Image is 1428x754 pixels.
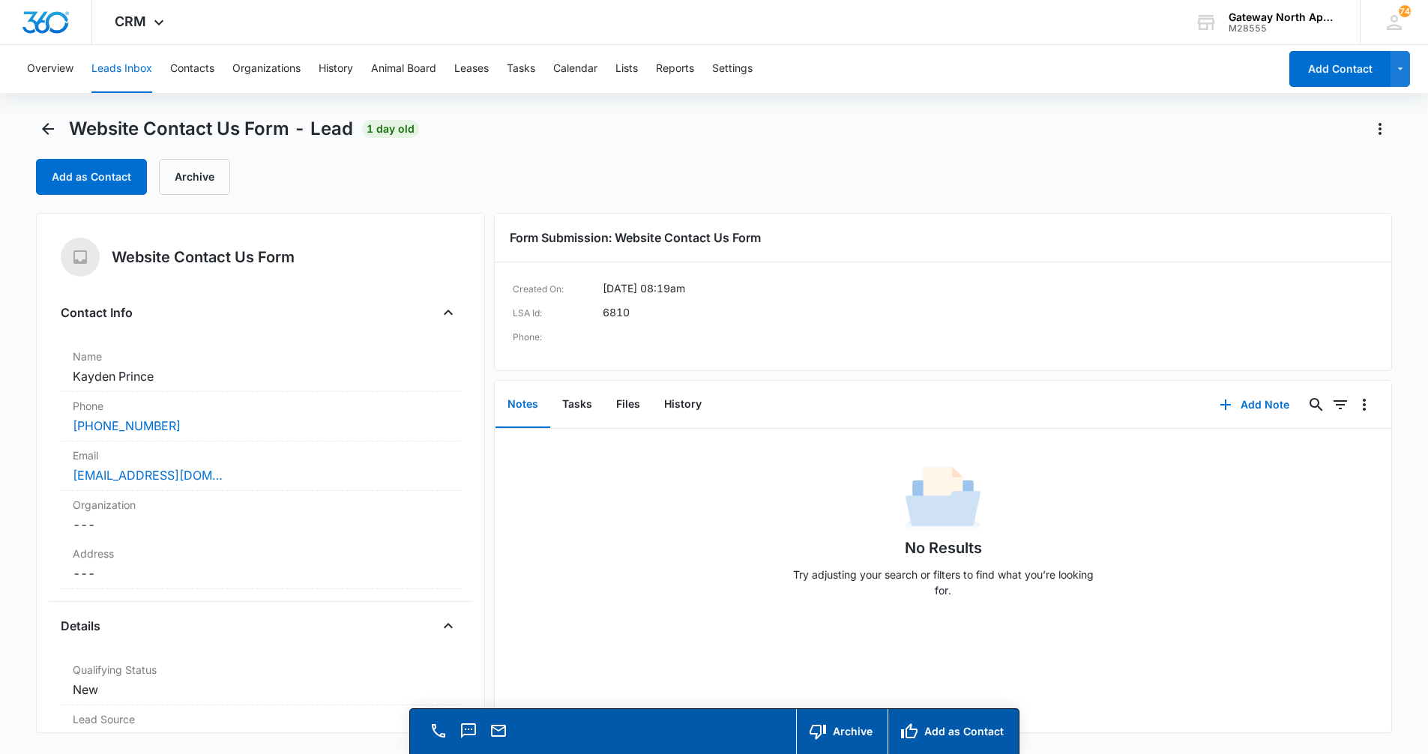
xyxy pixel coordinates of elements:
span: 1 day old [362,120,419,138]
button: Animal Board [371,45,436,93]
dt: Phone: [513,328,603,346]
button: Add Note [1205,387,1304,423]
label: Organization [73,497,448,513]
label: Phone [73,398,448,414]
button: History [319,45,353,93]
dd: Kayden Prince [73,367,448,385]
div: Address--- [61,540,460,589]
h4: Details [61,617,100,635]
div: NameKayden Prince [61,343,460,392]
button: Overflow Menu [1352,393,1376,417]
dd: --- [73,516,448,534]
button: Add as Contact [36,159,147,195]
button: Add Contact [1289,51,1391,87]
label: Name [73,349,448,364]
label: Qualifying Status [73,662,448,678]
button: Text [458,720,479,741]
button: Close [436,614,460,638]
a: Call [428,729,449,742]
dd: --- [73,564,448,582]
button: Lists [615,45,638,93]
label: Email [73,447,448,463]
button: Back [36,117,60,141]
button: Overview [27,45,73,93]
a: [EMAIL_ADDRESS][DOMAIN_NAME] [73,466,223,484]
button: Add as Contact [888,709,1019,754]
div: account id [1229,23,1338,34]
dd: 6810 [603,304,630,322]
button: Archive [159,159,230,195]
button: Call [428,720,449,741]
div: Qualifying StatusNew [61,656,460,705]
button: Calendar [553,45,597,93]
dd: [DATE] 08:19am [603,280,685,298]
img: No Data [906,462,980,537]
button: Archive [796,709,888,754]
div: Phone[PHONE_NUMBER] [61,392,460,441]
a: Text [458,729,479,742]
dt: LSA Id: [513,304,603,322]
dd: Website Contact Us Form [73,730,448,748]
button: Reports [656,45,694,93]
button: History [652,381,714,428]
h4: Contact Info [61,304,133,322]
button: Files [604,381,652,428]
button: Organizations [232,45,301,93]
a: [PHONE_NUMBER] [73,417,181,435]
button: Leads Inbox [91,45,152,93]
button: Notes [495,381,550,428]
button: Settings [712,45,753,93]
div: notifications count [1399,5,1411,17]
button: Tasks [550,381,604,428]
button: Leases [454,45,489,93]
button: Tasks [507,45,535,93]
dd: New [73,681,448,699]
div: account name [1229,11,1338,23]
h3: Form Submission: Website Contact Us Form [510,229,1377,247]
button: Email [488,720,509,741]
button: Close [436,301,460,325]
button: Filters [1328,393,1352,417]
button: Search... [1304,393,1328,417]
div: Email[EMAIL_ADDRESS][DOMAIN_NAME] [61,441,460,491]
h1: No Results [905,537,982,559]
label: Address [73,546,448,561]
span: 74 [1399,5,1411,17]
span: Website Contact Us Form - Lead [69,118,353,140]
div: Organization--- [61,491,460,540]
button: Contacts [170,45,214,93]
p: Try adjusting your search or filters to find what you’re looking for. [786,567,1100,598]
dt: Lead Source [73,711,448,727]
dt: Created On: [513,280,603,298]
button: Actions [1368,117,1392,141]
span: CRM [115,13,146,29]
a: Email [488,729,509,742]
h5: Website Contact Us Form [112,246,295,268]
